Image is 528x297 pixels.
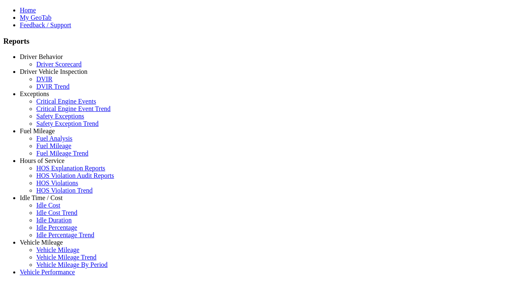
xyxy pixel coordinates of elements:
a: Vehicle Mileage By Period [36,261,108,268]
a: DVIR Trend [36,83,69,90]
a: HOS Violation Audit Reports [36,172,114,179]
a: Idle Time / Cost [20,194,63,201]
a: Driver Vehicle Inspection [20,68,87,75]
a: Exceptions [20,90,49,97]
a: Feedback / Support [20,21,71,28]
a: Safety Exception Trend [36,120,99,127]
a: Vehicle Mileage [36,246,79,253]
a: Critical Engine Events [36,98,96,105]
a: Idle Percentage Trend [36,231,94,238]
a: Critical Engine Event Trend [36,105,111,112]
a: Driver Scorecard [36,61,82,68]
a: Idle Duration [36,217,72,224]
a: My GeoTab [20,14,52,21]
a: Vehicle Mileage Trend [36,254,97,261]
a: Fuel Mileage Trend [36,150,88,157]
a: HOS Violations [36,179,78,186]
a: Driver Behavior [20,53,63,60]
a: Safety Exceptions [36,113,84,120]
a: Idle Cost [36,202,60,209]
a: Idle Cost Trend [36,209,78,216]
a: Vehicle Performance [20,269,75,276]
a: Home [20,7,36,14]
a: Fuel Mileage [20,127,55,134]
a: HOS Violation Trend [36,187,93,194]
a: Hours of Service [20,157,64,164]
a: DVIR [36,75,52,82]
h3: Reports [3,37,525,46]
a: Fuel Analysis [36,135,73,142]
a: Idle Percentage [36,224,77,231]
a: Fuel Mileage [36,142,71,149]
a: Vehicle Mileage [20,239,63,246]
a: HOS Explanation Reports [36,165,105,172]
